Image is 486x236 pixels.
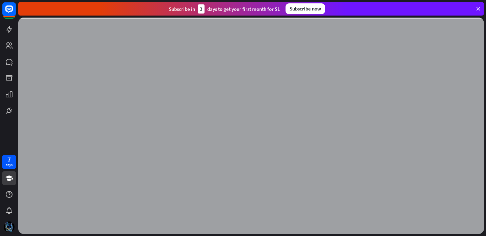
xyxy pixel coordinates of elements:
[7,157,11,163] div: 7
[169,4,280,14] div: Subscribe in days to get your first month for $1
[198,4,205,14] div: 3
[6,163,12,167] div: days
[286,3,325,14] div: Subscribe now
[2,155,16,169] a: 7 days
